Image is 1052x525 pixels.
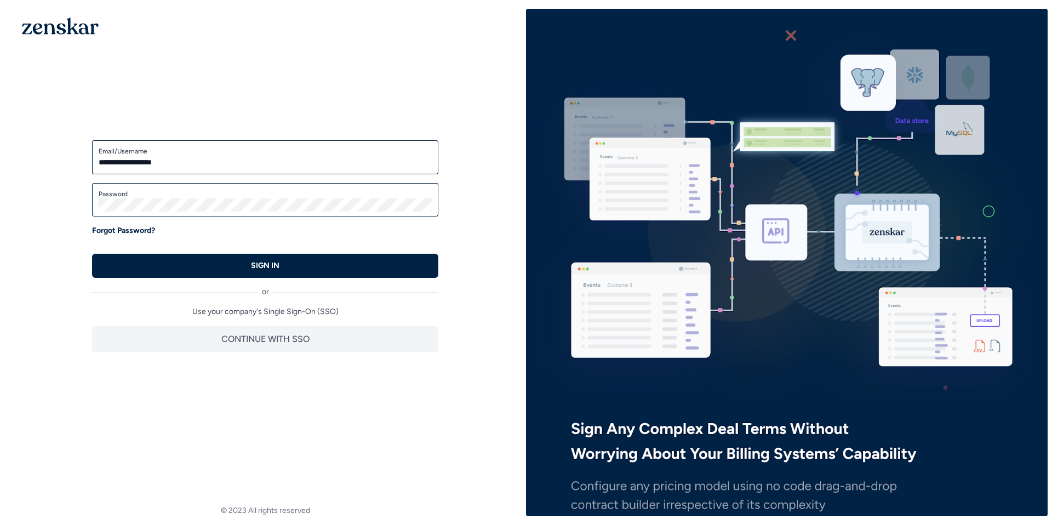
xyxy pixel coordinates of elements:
label: Email/Username [99,147,432,156]
img: 1OGAJ2xQqyY4LXKgY66KYq0eOWRCkrZdAb3gUhuVAqdWPZE9SRJmCz+oDMSn4zDLXe31Ii730ItAGKgCKgCCgCikA4Av8PJUP... [22,18,99,35]
div: or [92,278,438,298]
button: SIGN IN [92,254,438,278]
label: Password [99,190,432,198]
p: SIGN IN [251,260,279,271]
p: Use your company's Single Sign-On (SSO) [92,306,438,317]
button: CONTINUE WITH SSO [92,326,438,352]
footer: © 2023 All rights reserved [4,505,526,516]
a: Forgot Password? [92,225,155,236]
